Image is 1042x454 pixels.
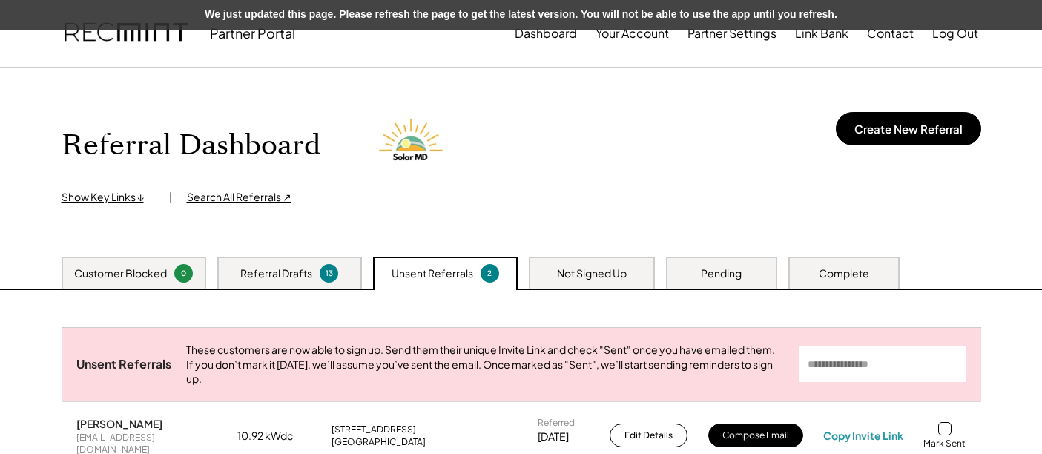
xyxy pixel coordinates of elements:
h1: Referral Dashboard [62,128,320,163]
div: Copy Invite Link [823,429,903,442]
div: 10.92 kWdc [237,429,311,444]
div: | [169,190,172,205]
button: Dashboard [515,19,577,48]
button: Contact [867,19,914,48]
img: recmint-logotype%403x.png [65,8,188,59]
div: [PERSON_NAME] [76,417,162,430]
div: Pending [701,266,742,281]
button: Edit Details [610,424,687,447]
div: Search All Referrals ↗ [187,190,291,205]
div: Referral Drafts [240,266,312,281]
div: 0 [177,268,191,279]
div: 13 [322,268,336,279]
div: Partner Portal [210,24,295,42]
div: Complete [819,266,869,281]
button: Your Account [596,19,669,48]
div: Show Key Links ↓ [62,190,154,205]
button: Log Out [932,19,978,48]
div: Mark Sent [923,438,966,450]
div: Unsent Referrals [392,266,473,281]
div: [STREET_ADDRESS] [332,424,416,435]
div: Customer Blocked [74,266,167,281]
div: [GEOGRAPHIC_DATA] [332,436,426,448]
button: Create New Referral [836,112,981,145]
div: 2 [483,268,497,279]
div: Unsent Referrals [76,357,171,372]
div: Referred [538,417,575,429]
div: These customers are now able to sign up. Send them their unique Invite Link and check "Sent" once... [186,343,785,386]
div: Not Signed Up [557,266,627,281]
button: Partner Settings [687,19,776,48]
button: Link Bank [795,19,848,48]
img: Solar%20MD%20LOgo.png [372,105,454,186]
div: [DATE] [538,430,569,444]
button: Compose Email [708,424,803,447]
